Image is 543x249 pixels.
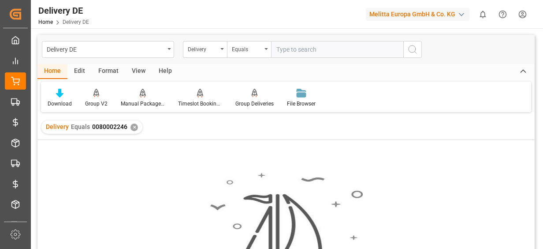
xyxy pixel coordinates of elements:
button: open menu [42,41,174,58]
div: Home [37,64,67,79]
div: Timeslot Booking Report [178,100,222,108]
div: Equals [232,43,262,53]
a: Home [38,19,53,25]
div: View [125,64,152,79]
div: Format [92,64,125,79]
div: Download [48,100,72,108]
span: Equals [71,123,90,130]
div: Delivery DE [47,43,164,54]
button: open menu [227,41,271,58]
input: Type to search [271,41,403,58]
div: ✕ [130,124,138,131]
div: Delivery [188,43,218,53]
button: open menu [183,41,227,58]
span: 0080002246 [92,123,127,130]
div: Group V2 [85,100,108,108]
div: Group Deliveries [235,100,274,108]
div: Manual Package TypeDetermination [121,100,165,108]
button: show 0 new notifications [473,4,493,24]
div: Delivery DE [38,4,89,17]
button: search button [403,41,422,58]
div: Melitta Europa GmbH & Co. KG [366,8,469,21]
div: Edit [67,64,92,79]
span: Delivery [46,123,69,130]
button: Melitta Europa GmbH & Co. KG [366,6,473,23]
div: File Browser [287,100,316,108]
div: Help [152,64,179,79]
button: Help Center [493,4,513,24]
